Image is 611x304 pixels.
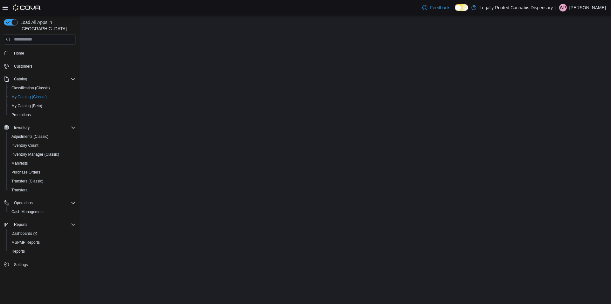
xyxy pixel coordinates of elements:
[11,143,39,148] span: Inventory Count
[1,220,78,229] button: Reports
[6,150,78,159] button: Inventory Manager (Classic)
[9,208,46,216] a: Cash Management
[1,48,78,58] button: Home
[9,142,41,149] a: Inventory Count
[9,84,53,92] a: Classification (Classic)
[11,179,43,184] span: Transfers (Classic)
[6,229,78,238] a: Dashboards
[11,188,27,193] span: Transfers
[11,49,76,57] span: Home
[6,168,78,177] button: Purchase Orders
[1,62,78,71] button: Customers
[9,177,46,185] a: Transfers (Classic)
[9,248,76,255] span: Reports
[9,111,76,119] span: Promotions
[11,249,25,254] span: Reports
[13,4,41,11] img: Cova
[1,198,78,207] button: Operations
[9,159,76,167] span: Manifests
[14,222,27,227] span: Reports
[9,133,51,140] a: Adjustments (Classic)
[6,159,78,168] button: Manifests
[9,93,49,101] a: My Catalog (Classic)
[9,239,76,246] span: MSPMP Reports
[9,133,76,140] span: Adjustments (Classic)
[1,75,78,84] button: Catalog
[11,260,76,268] span: Settings
[9,186,30,194] a: Transfers
[9,208,76,216] span: Cash Management
[11,75,30,83] button: Catalog
[11,199,76,207] span: Operations
[420,1,452,14] a: Feedback
[6,101,78,110] button: My Catalog (Beta)
[9,248,27,255] a: Reports
[9,230,76,237] span: Dashboards
[9,102,76,110] span: My Catalog (Beta)
[11,75,76,83] span: Catalog
[11,103,42,108] span: My Catalog (Beta)
[569,4,606,11] p: [PERSON_NAME]
[11,124,76,131] span: Inventory
[9,239,42,246] a: MSPMP Reports
[9,93,76,101] span: My Catalog (Classic)
[14,77,27,82] span: Catalog
[11,199,35,207] button: Operations
[11,240,40,245] span: MSPMP Reports
[6,84,78,93] button: Classification (Classic)
[6,132,78,141] button: Adjustments (Classic)
[18,19,76,32] span: Load All Apps in [GEOGRAPHIC_DATA]
[11,261,30,269] a: Settings
[11,161,28,166] span: Manifests
[6,247,78,256] button: Reports
[6,110,78,119] button: Promotions
[9,84,76,92] span: Classification (Classic)
[9,168,43,176] a: Purchase Orders
[6,207,78,216] button: Cash Management
[6,177,78,186] button: Transfers (Classic)
[11,152,59,157] span: Inventory Manager (Classic)
[9,159,30,167] a: Manifests
[559,4,567,11] div: William Prince
[11,62,76,70] span: Customers
[9,151,76,158] span: Inventory Manager (Classic)
[14,125,30,130] span: Inventory
[9,177,76,185] span: Transfers (Classic)
[11,221,30,228] button: Reports
[480,4,553,11] p: Legally Rooted Cannabis Dispensary
[9,102,45,110] a: My Catalog (Beta)
[9,151,62,158] a: Inventory Manager (Classic)
[14,200,33,205] span: Operations
[11,170,40,175] span: Purchase Orders
[14,262,28,267] span: Settings
[11,85,50,91] span: Classification (Classic)
[455,4,468,11] input: Dark Mode
[6,141,78,150] button: Inventory Count
[9,186,76,194] span: Transfers
[6,93,78,101] button: My Catalog (Classic)
[1,123,78,132] button: Inventory
[560,4,566,11] span: WP
[9,111,33,119] a: Promotions
[6,186,78,195] button: Transfers
[11,112,31,117] span: Promotions
[430,4,449,11] span: Feedback
[9,230,39,237] a: Dashboards
[555,4,557,11] p: |
[11,134,48,139] span: Adjustments (Classic)
[9,142,76,149] span: Inventory Count
[11,209,44,214] span: Cash Management
[11,63,35,70] a: Customers
[11,231,37,236] span: Dashboards
[9,168,76,176] span: Purchase Orders
[4,46,76,286] nav: Complex example
[6,238,78,247] button: MSPMP Reports
[14,64,32,69] span: Customers
[1,260,78,269] button: Settings
[11,124,32,131] button: Inventory
[11,221,76,228] span: Reports
[14,51,24,56] span: Home
[11,49,27,57] a: Home
[11,94,47,100] span: My Catalog (Classic)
